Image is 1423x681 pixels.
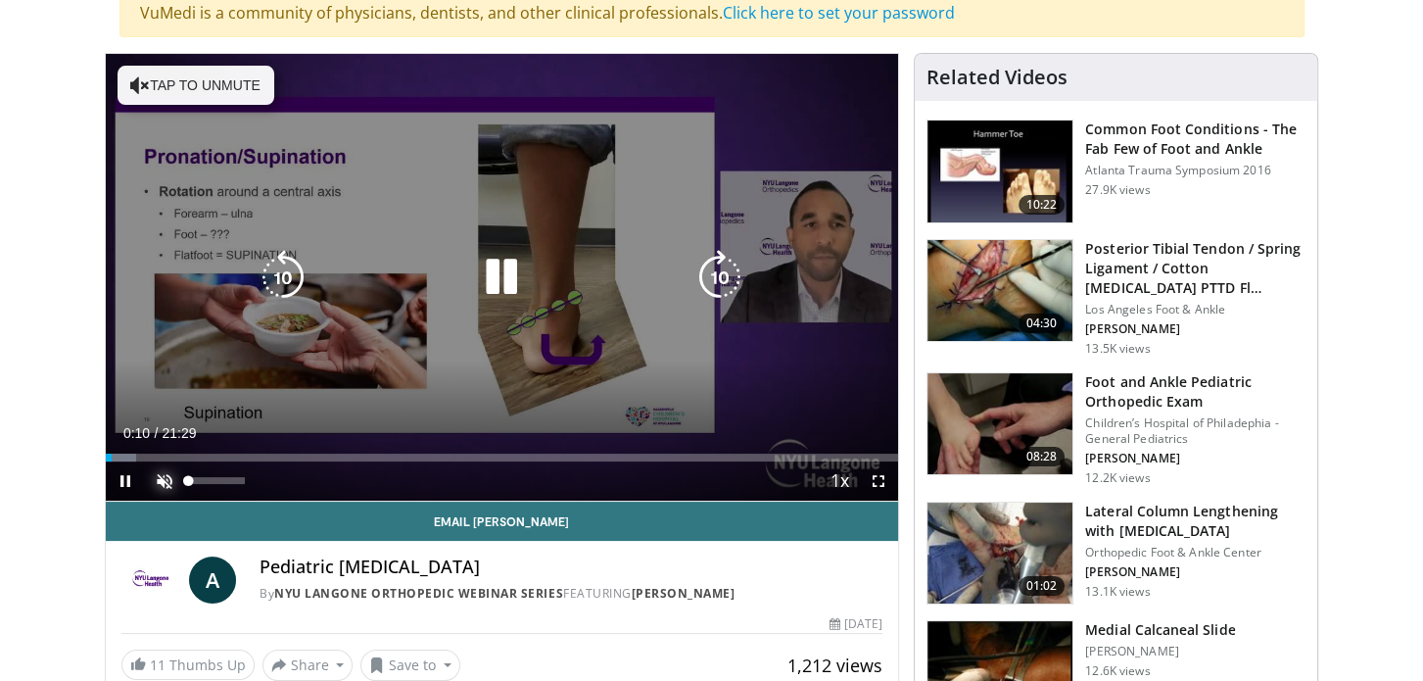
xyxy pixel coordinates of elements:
h3: Medial Calcaneal Slide [1085,620,1235,640]
a: 10:22 Common Foot Conditions - The Fab Few of Foot and Ankle Atlanta Trauma Symposium 2016 27.9K ... [926,120,1305,223]
button: Tap to unmute [118,66,274,105]
p: 13.1K views [1085,584,1150,600]
a: 01:02 Lateral Column Lengthening with [MEDICAL_DATA] Orthopedic Foot & Ankle Center [PERSON_NAME]... [926,502,1305,606]
a: NYU Langone Orthopedic Webinar Series [274,585,563,602]
img: 31d347b7-8cdb-4553-8407-4692467e4576.150x105_q85_crop-smart_upscale.jpg [927,240,1072,342]
div: [DATE] [830,615,882,633]
a: 11 Thumbs Up [121,650,255,680]
p: Children’s Hospital of Philadephia - General Pediatrics [1085,415,1305,447]
span: 01:02 [1019,576,1066,596]
button: Fullscreen [859,462,898,501]
p: 27.9K views [1085,182,1150,198]
span: 1,212 views [787,654,882,677]
img: a1f7088d-36b4-440d-94a7-5073d8375fe0.150x105_q85_crop-smart_upscale.jpg [927,373,1072,475]
a: 04:30 Posterior Tibial Tendon / Spring Ligament / Cotton [MEDICAL_DATA] PTTD Fl… Los Angeles Foot... [926,239,1305,357]
p: [PERSON_NAME] [1085,451,1305,466]
img: 4559c471-f09d-4bda-8b3b-c296350a5489.150x105_q85_crop-smart_upscale.jpg [927,121,1072,222]
a: Click here to set your password [723,2,955,24]
a: Email [PERSON_NAME] [106,502,899,541]
div: Volume Level [189,477,245,484]
a: 08:28 Foot and Ankle Pediatric Orthopedic Exam Children’s Hospital of Philadephia - General Pedia... [926,372,1305,486]
a: [PERSON_NAME] [631,585,735,602]
p: Atlanta Trauma Symposium 2016 [1085,163,1305,178]
p: [PERSON_NAME] [1085,644,1235,659]
span: 10:22 [1019,195,1066,215]
button: Share [262,650,354,681]
h4: Pediatric [MEDICAL_DATA] [260,557,882,578]
a: A [189,557,236,604]
div: Progress Bar [106,454,899,462]
span: 21:29 [162,425,196,441]
span: 11 [150,656,166,674]
p: 13.5K views [1085,341,1150,357]
h3: Posterior Tibial Tendon / Spring Ligament / Cotton [MEDICAL_DATA] PTTD Fl… [1085,239,1305,298]
span: 0:10 [123,425,150,441]
p: Orthopedic Foot & Ankle Center [1085,545,1305,560]
p: 12.6K views [1085,663,1150,679]
h3: Foot and Ankle Pediatric Orthopedic Exam [1085,372,1305,412]
h4: Related Videos [926,66,1067,89]
button: Pause [106,462,145,501]
p: [PERSON_NAME] [1085,321,1305,337]
button: Playback Rate [820,462,859,501]
h3: Lateral Column Lengthening with [MEDICAL_DATA] [1085,502,1305,541]
span: / [155,425,159,441]
p: Los Angeles Foot & Ankle [1085,302,1305,317]
p: [PERSON_NAME] [1085,564,1305,580]
h3: Common Foot Conditions - The Fab Few of Foot and Ankle [1085,120,1305,159]
div: By FEATURING [260,585,882,603]
img: 545648_3.png.150x105_q85_crop-smart_upscale.jpg [927,503,1072,605]
img: NYU Langone Orthopedic Webinar Series [121,557,182,604]
p: 12.2K views [1085,470,1150,486]
button: Unmute [145,462,184,501]
button: Save to [360,650,460,681]
video-js: Video Player [106,54,899,502]
span: 08:28 [1019,447,1066,466]
span: 04:30 [1019,314,1066,333]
